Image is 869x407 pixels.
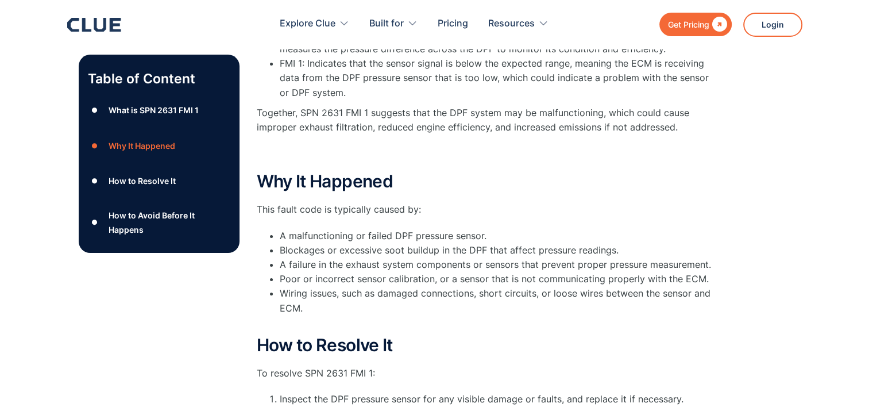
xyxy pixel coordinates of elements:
[257,146,716,160] p: ‍
[280,392,716,406] li: Inspect the DPF pressure sensor for any visible damage or faults, and replace it if necessary.
[88,208,230,237] a: ●How to Avoid Before It Happens
[280,6,335,42] div: Explore Clue
[280,272,716,286] li: Poor or incorrect sensor calibration, or a sensor that is not communicating properly with the ECM.
[369,6,404,42] div: Built for
[659,13,732,36] a: Get Pricing
[88,102,102,119] div: ●
[369,6,418,42] div: Built for
[743,13,802,37] a: Login
[108,174,175,189] div: How to Resolve It
[280,56,716,100] li: FMI 1: Indicates that the sensor signal is below the expected range, meaning the ECM is receiving...
[88,137,230,155] a: ●Why It Happened
[88,214,102,231] div: ●
[280,229,716,243] li: A malfunctioning or failed DPF pressure sensor.
[257,172,716,191] h2: Why It Happened
[257,366,716,381] p: To resolve SPN 2631 FMI 1:
[257,336,716,355] h2: How to Resolve It
[280,258,716,272] li: A failure in the exhaust system components or sensors that prevent proper pressure measurement.
[438,6,468,42] a: Pricing
[108,103,198,117] div: What is SPN 2631 FMI 1
[668,17,709,32] div: Get Pricing
[280,243,716,258] li: Blockages or excessive soot buildup in the DPF that affect pressure readings.
[280,6,349,42] div: Explore Clue
[709,17,727,32] div: 
[108,139,175,153] div: Why It Happened
[88,137,102,155] div: ●
[108,208,230,237] div: How to Avoid Before It Happens
[257,202,716,217] p: This fault code is typically caused by:
[257,106,716,135] p: Together, SPN 2631 FMI 1 suggests that the DPF system may be malfunctioning, which could cause im...
[88,172,102,190] div: ●
[88,102,230,119] a: ●What is SPN 2631 FMI 1
[88,70,230,88] p: Table of Content
[488,6,535,42] div: Resources
[488,6,549,42] div: Resources
[88,172,230,190] a: ●How to Resolve It
[280,286,716,330] li: Wiring issues, such as damaged connections, short circuits, or loose wires between the sensor and...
